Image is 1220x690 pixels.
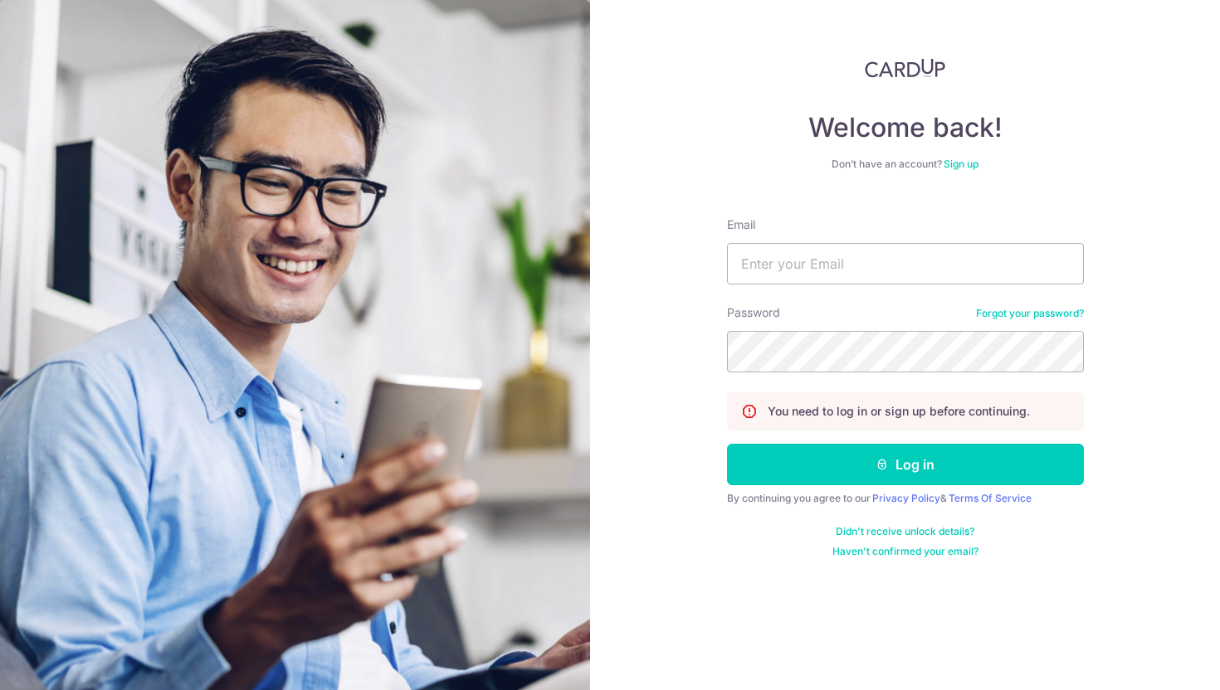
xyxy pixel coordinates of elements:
div: By continuing you agree to our & [727,492,1084,505]
p: You need to log in or sign up before continuing. [768,403,1030,420]
button: Log in [727,444,1084,485]
a: Sign up [944,158,978,170]
h4: Welcome back! [727,111,1084,144]
a: Terms Of Service [949,492,1032,504]
a: Privacy Policy [872,492,940,504]
div: Don’t have an account? [727,158,1084,171]
a: Forgot your password? [976,307,1084,320]
img: CardUp Logo [865,58,946,78]
a: Haven't confirmed your email? [832,545,978,558]
label: Password [727,304,780,321]
label: Email [727,216,755,233]
a: Didn't receive unlock details? [836,525,974,538]
input: Enter your Email [727,243,1084,284]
